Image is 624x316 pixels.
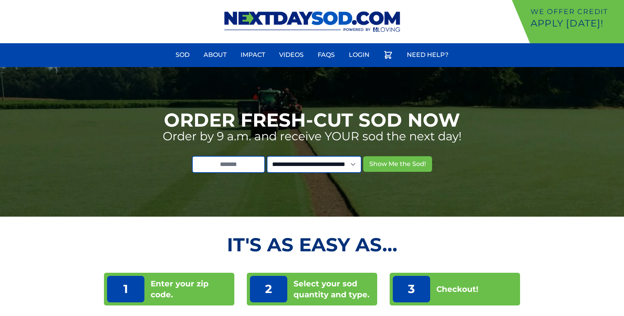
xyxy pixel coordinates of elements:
a: Login [344,46,374,64]
h2: It's as Easy As... [104,235,520,254]
button: Show Me the Sod! [363,156,432,172]
p: Checkout! [436,284,478,295]
p: Order by 9 a.m. and receive YOUR sod the next day! [163,129,462,143]
a: Sod [171,46,194,64]
p: Enter your zip code. [151,278,231,300]
a: Impact [236,46,270,64]
a: About [199,46,231,64]
h1: Order Fresh-Cut Sod Now [164,111,460,129]
a: FAQs [313,46,339,64]
p: 1 [107,276,144,302]
p: Apply [DATE]! [531,17,621,30]
p: We offer Credit [531,6,621,17]
a: Need Help? [402,46,453,64]
p: 2 [250,276,287,302]
p: 3 [393,276,430,302]
a: Videos [274,46,308,64]
p: Select your sod quantity and type. [294,278,374,300]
